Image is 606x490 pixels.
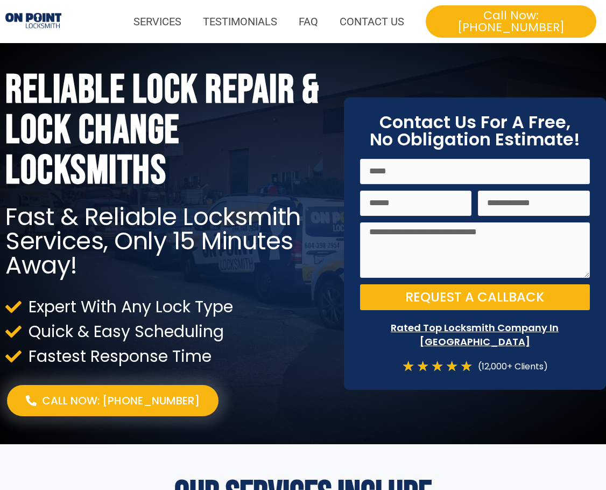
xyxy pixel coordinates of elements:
[26,349,212,363] span: Fastest Response Time
[26,324,224,339] span: Quick & Easy Scheduling
[402,359,414,374] i: ★
[329,9,415,34] a: CONTACT US
[5,13,61,30] img: Lock Repair Locksmiths 1
[7,385,219,416] a: Call Now: [PHONE_NUMBER]
[417,359,429,374] i: ★
[192,9,288,34] a: TESTIMONIALS
[460,359,473,374] i: ★
[72,9,415,34] nav: Menu
[434,10,589,33] span: Call Now: [PHONE_NUMBER]
[473,359,548,374] div: (12,000+ Clients)
[402,359,473,374] div: 5/5
[123,9,192,34] a: SERVICES
[431,359,443,374] i: ★
[42,393,200,408] span: Call Now: [PHONE_NUMBER]
[360,284,590,310] button: Request a Callback
[426,5,597,38] a: Call Now: [PHONE_NUMBER]
[5,205,328,277] h2: Fast & Reliable Locksmith Services, Only 15 Minutes Away!
[360,159,590,317] form: On Point Locksmith
[288,9,329,34] a: FAQ
[5,70,328,191] h1: Reliable Lock Repair & Lock Change Locksmiths
[446,359,458,374] i: ★
[405,291,544,304] span: Request a Callback
[360,114,590,148] h2: Contact Us For A Free, No Obligation Estimate!
[360,321,590,348] p: Rated Top Locksmith Company In [GEOGRAPHIC_DATA]
[26,299,233,314] span: Expert With Any Lock Type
